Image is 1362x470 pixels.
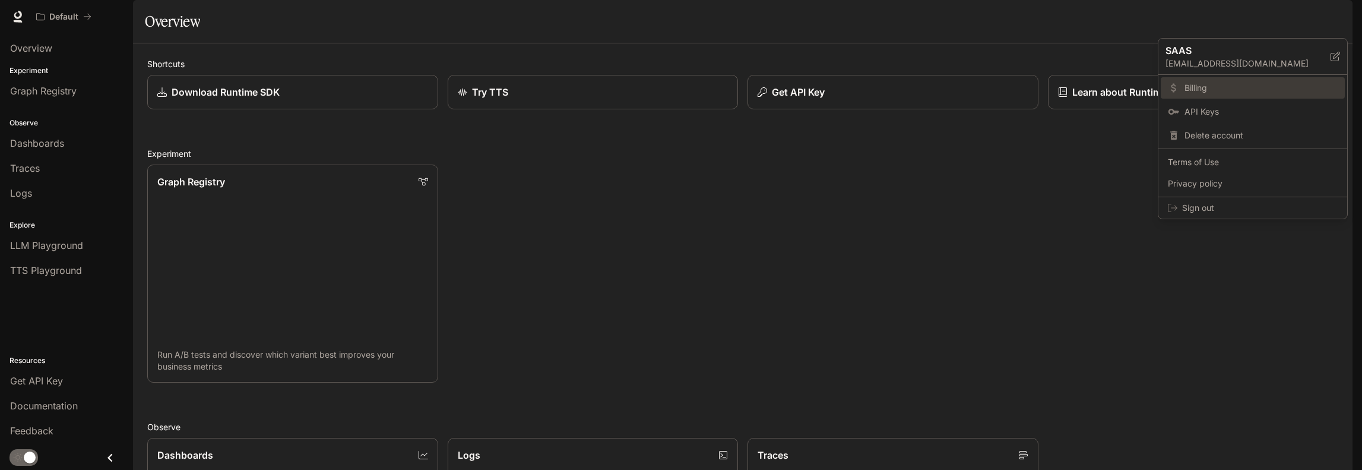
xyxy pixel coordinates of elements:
[1161,173,1345,194] a: Privacy policy
[1165,58,1331,70] p: [EMAIL_ADDRESS][DOMAIN_NAME]
[1182,202,1338,214] span: Sign out
[1161,77,1345,99] a: Billing
[1184,106,1338,118] span: API Keys
[1184,130,1338,141] span: Delete account
[1161,125,1345,146] div: Delete account
[1168,156,1338,168] span: Terms of Use
[1168,178,1338,190] span: Privacy policy
[1161,101,1345,122] a: API Keys
[1158,197,1347,219] div: Sign out
[1161,152,1345,173] a: Terms of Use
[1158,39,1347,75] div: SAAS[EMAIL_ADDRESS][DOMAIN_NAME]
[1165,43,1312,58] p: SAAS
[1184,82,1338,94] span: Billing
